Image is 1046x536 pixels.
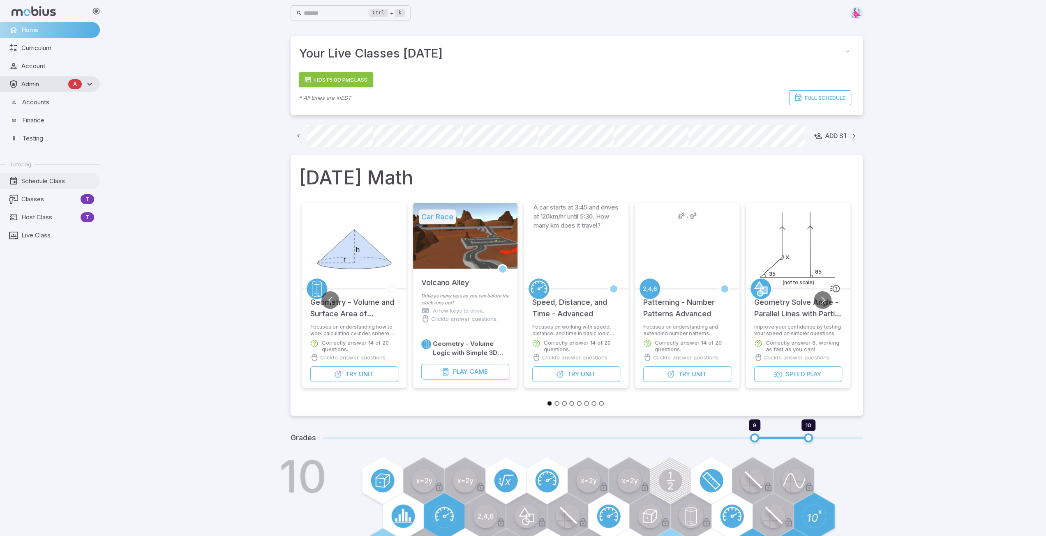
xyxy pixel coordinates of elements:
p: Correctly answer 14 of 20 questions. [322,339,398,352]
p: A car starts at 3:45 and drives at 120km/hr until 5:30. How many km does it travel? [533,203,619,230]
p: Improve your confidence by testing your speed on simpler questions. [754,324,842,335]
span: Play [806,370,821,379]
span: Play [453,367,467,376]
h1: 10 [279,454,327,499]
a: Geometry 3D [421,339,431,349]
a: Patterning [640,278,660,299]
span: Game [469,367,487,376]
span: Live Class [21,231,94,240]
span: T [81,213,94,221]
h5: Geometry Solve Angle - Parallel Lines with Partial Connection [754,288,842,320]
p: Drive as many laps as you can before the clock runs out! [421,292,509,306]
span: Try [567,370,579,379]
span: A [68,80,82,88]
span: 3 [681,211,684,217]
button: TryUnit [643,366,731,382]
kbd: Ctrl [369,9,388,17]
a: Geometry 2D [750,278,771,299]
span: Host Class [21,213,77,222]
button: collapse [840,44,854,58]
button: TryUnit [310,366,398,382]
span: Testing [22,134,94,143]
p: Correctly answer 14 of 20 questions. [655,339,731,352]
span: 6 [678,212,681,221]
h1: [DATE] Math [299,163,854,191]
span: T [81,195,94,203]
p: Click to answer questions. [431,315,498,323]
span: 3 [693,211,696,217]
button: Go to next slide [814,291,831,309]
span: Unit [691,370,706,379]
span: Account [21,62,94,71]
p: Arrow keys to drive. [433,306,484,315]
p: Focuses on working with speed, distance, and time in basic logic puzzles. [532,324,620,335]
p: Click to answer questions. [653,353,720,361]
h5: Volcano Alley [421,269,469,288]
span: Home [21,25,94,35]
text: 35 [769,270,775,277]
p: * All times are in EDT [299,94,351,102]
span: Accounts [22,98,94,107]
span: 10 [806,422,811,428]
span: Speed [785,370,804,379]
span: Unit [358,370,373,379]
h5: Car Race [419,209,456,224]
p: Click to answer questions. [542,353,609,361]
p: Focuses on understanding how to work calculating cylinder, sphere, cone, and pyramid volumes and ... [310,324,398,335]
span: Tutoring [10,161,31,168]
button: Go to previous slide [321,291,339,309]
h5: Patterning - Number Patterns Advanced [643,288,731,320]
text: X [785,254,789,260]
span: Try [678,370,690,379]
button: Go to slide 3 [562,401,567,406]
button: Go to slide 2 [554,401,559,406]
h5: Geometry - Volume and Surface Area of Complex 3D Shapes - Practice [310,288,398,320]
a: Host5:00 PMClass [299,72,373,87]
h5: Speed, Distance, and Time - Advanced [532,288,620,320]
p: Focuses on understanding and extending number patterns. [643,324,731,335]
a: Full Schedule [789,90,851,105]
span: 9 [753,422,756,428]
button: Go to slide 4 [569,401,574,406]
p: Click to answer questions. [320,353,387,361]
h6: Geometry - Volume Logic with Simple 3D Shapes - Intro [433,339,509,357]
span: Schedule Class [21,177,94,186]
text: h [356,245,360,253]
button: Go to slide 1 [547,401,552,406]
h5: Grades [291,432,316,444]
span: Classes [21,195,77,204]
kbd: k [395,9,404,17]
a: Speed/Distance/Time [529,278,549,299]
button: TryUnit [532,366,620,382]
span: Curriculum [21,44,94,53]
button: Go to slide 5 [577,401,582,406]
span: Try [345,370,357,379]
span: ⋅ [686,212,688,221]
span: Admin [21,80,65,89]
p: Correctly answer 14 of 20 questions. [544,339,620,352]
div: Add Student [814,131,868,140]
button: Go to slide 8 [599,401,604,406]
span: Your Live Classes [DATE] [299,44,840,62]
button: Go to slide 6 [584,401,589,406]
p: Click to answer questions. [764,353,831,361]
button: PlayGame [421,364,509,380]
span: Finance [22,116,94,125]
img: right-triangle.svg [850,7,863,19]
button: SpeedPlay [754,366,842,382]
button: Go to slide 7 [591,401,596,406]
span: 9 [690,212,693,221]
p: Correctly answer 8, working as fast as you can! [766,339,842,352]
div: + [369,8,405,18]
text: r [343,255,346,263]
text: (not to scale) [782,279,814,285]
a: Geometry 3D [307,278,327,299]
span: Unit [580,370,595,379]
text: 85 [815,268,821,275]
